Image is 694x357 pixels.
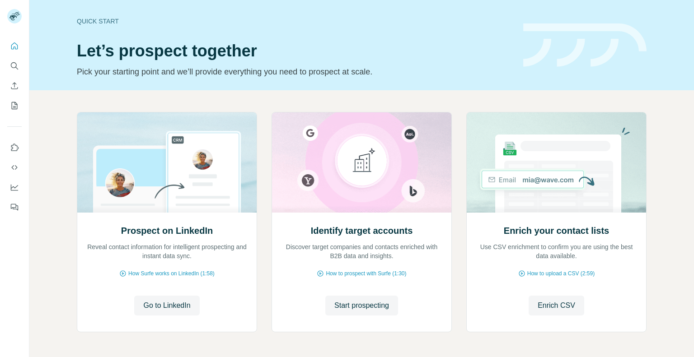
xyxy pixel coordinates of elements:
p: Pick your starting point and we’ll provide everything you need to prospect at scale. [77,65,512,78]
p: Reveal contact information for intelligent prospecting and instant data sync. [86,242,248,260]
button: Quick start [7,38,22,54]
p: Discover target companies and contacts enriched with B2B data and insights. [281,242,442,260]
button: Use Surfe API [7,159,22,176]
div: Quick start [77,17,512,26]
img: Prospect on LinkedIn [77,112,257,213]
button: Enrich CSV [529,296,584,315]
button: Go to LinkedIn [134,296,199,315]
button: Feedback [7,199,22,215]
img: banner [523,23,647,67]
button: Dashboard [7,179,22,195]
span: How Surfe works on LinkedIn (1:58) [128,269,215,278]
button: Enrich CSV [7,78,22,94]
button: My lists [7,97,22,114]
span: How to prospect with Surfe (1:30) [326,269,406,278]
h2: Identify target accounts [311,224,413,237]
h2: Prospect on LinkedIn [121,224,213,237]
img: Enrich your contact lists [466,112,647,213]
h2: Enrich your contact lists [504,224,609,237]
button: Search [7,58,22,74]
span: Start prospecting [334,300,389,311]
button: Start prospecting [325,296,398,315]
button: Use Surfe on LinkedIn [7,139,22,156]
h1: Let’s prospect together [77,42,512,60]
span: Enrich CSV [538,300,575,311]
p: Use CSV enrichment to confirm you are using the best data available. [476,242,637,260]
span: Go to LinkedIn [143,300,190,311]
span: How to upload a CSV (2:59) [527,269,595,278]
img: Identify target accounts [272,112,452,213]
